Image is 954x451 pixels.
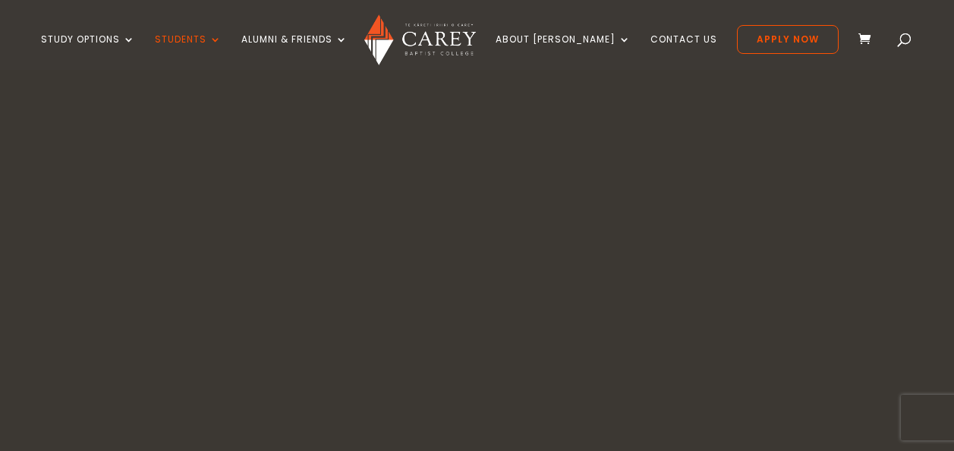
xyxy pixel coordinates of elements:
[41,34,135,70] a: Study Options
[737,25,839,54] a: Apply Now
[155,34,222,70] a: Students
[650,34,717,70] a: Contact Us
[241,34,348,70] a: Alumni & Friends
[496,34,631,70] a: About [PERSON_NAME]
[364,14,476,65] img: Carey Baptist College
